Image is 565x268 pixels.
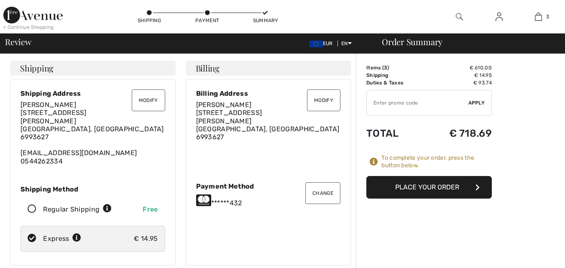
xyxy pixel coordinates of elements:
img: My Bag [535,12,542,22]
div: Billing Address [196,89,341,97]
button: Place Your Order [366,176,492,199]
span: Apply [468,99,485,107]
span: EN [341,41,352,46]
div: To complete your order, press the button below. [381,154,492,169]
div: Shipping [137,17,162,24]
div: € 14.95 [134,234,158,244]
div: < Continue Shopping [3,23,54,31]
span: Billing [196,64,220,72]
td: € 14.95 [424,71,492,79]
div: Express [43,234,81,244]
td: Shipping [366,71,424,79]
input: Promo code [367,90,468,115]
td: € 93.74 [424,79,492,87]
td: € 718.69 [424,119,492,148]
img: Euro [309,41,323,47]
div: Shipping Method [20,185,165,193]
button: Change [305,182,340,204]
span: EUR [309,41,336,46]
span: [STREET_ADDRESS][PERSON_NAME] [GEOGRAPHIC_DATA], [GEOGRAPHIC_DATA] 6993627 [20,109,164,141]
span: [STREET_ADDRESS][PERSON_NAME] [GEOGRAPHIC_DATA], [GEOGRAPHIC_DATA] 6993627 [196,109,340,141]
div: Payment [195,17,220,24]
button: Modify [307,89,340,111]
a: 3 [519,12,558,22]
div: Payment Method [196,182,341,190]
span: 3 [546,13,549,20]
span: [PERSON_NAME] [196,101,252,109]
span: Free [143,205,158,213]
img: My Info [496,12,503,22]
div: Order Summary [372,38,560,46]
span: 3 [384,65,387,71]
td: Total [366,119,424,148]
td: € 610.00 [424,64,492,71]
div: Regular Shipping [43,204,112,214]
img: 1ère Avenue [3,7,63,23]
div: Shipping Address [20,89,165,97]
td: Duties & Taxes [366,79,424,87]
span: Review [5,38,31,46]
span: [PERSON_NAME] [20,101,76,109]
span: Shipping [20,64,54,72]
a: Sign In [489,12,509,22]
td: Items ( ) [366,64,424,71]
button: Modify [132,89,165,111]
div: Summary [253,17,278,24]
img: search the website [456,12,463,22]
div: [EMAIL_ADDRESS][DOMAIN_NAME] 0544262334 [20,101,165,165]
